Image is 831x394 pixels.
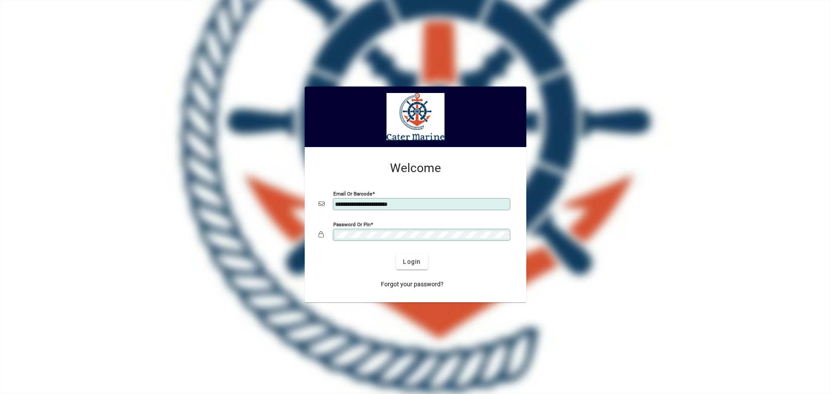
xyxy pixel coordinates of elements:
[333,191,372,197] mat-label: Email or Barcode
[319,161,512,176] h2: Welcome
[333,221,370,227] mat-label: Password or Pin
[403,257,421,266] span: Login
[381,280,444,289] span: Forgot your password?
[396,254,428,269] button: Login
[377,276,447,292] a: Forgot your password?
